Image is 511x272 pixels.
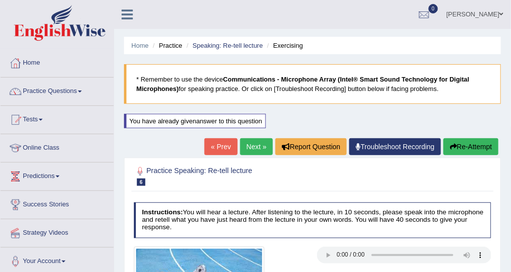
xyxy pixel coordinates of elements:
a: Troubleshoot Recording [349,138,441,155]
span: 6 [137,179,146,186]
span: 0 [429,4,439,13]
a: Success Stories [0,191,114,216]
a: Speaking: Re-tell lecture [192,42,263,49]
div: You have already given answer to this question [124,114,266,128]
a: Home [131,42,149,49]
a: Strategy Videos [0,219,114,244]
a: Home [0,49,114,74]
a: « Prev [204,138,237,155]
b: Instructions: [142,208,183,216]
button: Re-Attempt [444,138,499,155]
a: Tests [0,106,114,131]
a: Online Class [0,134,114,159]
a: Practice Questions [0,78,114,102]
a: Next » [240,138,273,155]
h2: Practice Speaking: Re-tell lecture [134,165,356,186]
b: Communications - Microphone Array (Intel® Smart Sound Technology for Digital Microphones) [136,76,469,92]
blockquote: * Remember to use the device for speaking practice. Or click on [Troubleshoot Recording] button b... [124,64,501,104]
button: Report Question [275,138,347,155]
h4: You will hear a lecture. After listening to the lecture, in 10 seconds, please speak into the mic... [134,202,492,238]
a: Predictions [0,163,114,187]
li: Practice [150,41,182,50]
li: Exercising [265,41,303,50]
